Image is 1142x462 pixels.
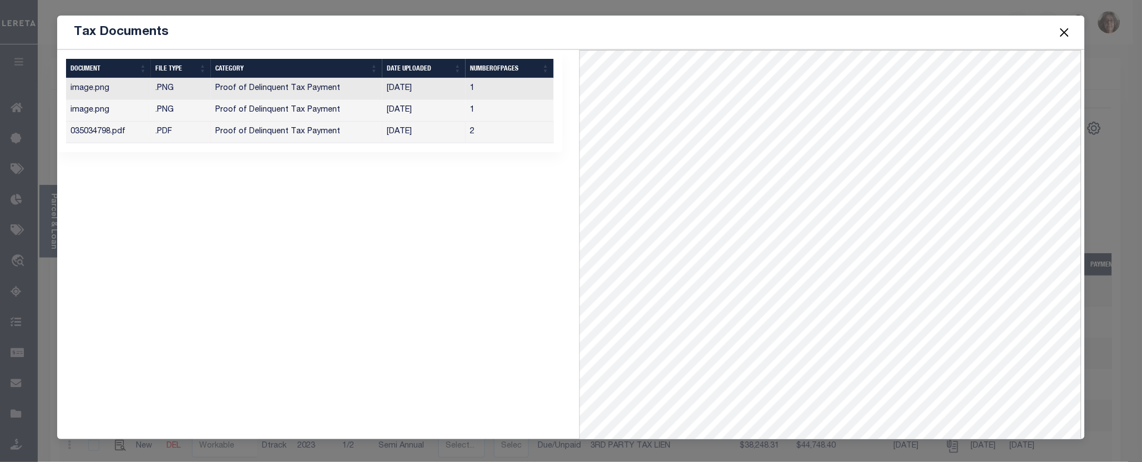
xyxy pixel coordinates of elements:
td: 1 [466,100,554,122]
th: CATEGORY: activate to sort column ascending [211,59,382,78]
td: Proof of Delinquent Tax Payment [211,122,382,143]
td: Proof of Delinquent Tax Payment [211,78,382,100]
th: FILE TYPE: activate to sort column ascending [151,59,210,78]
td: Proof of Delinquent Tax Payment [211,100,382,122]
th: DOCUMENT: activate to sort column ascending [66,59,151,78]
td: 2 [466,122,554,143]
td: 1 [466,78,554,100]
td: .PDF [151,122,210,143]
td: image.png [66,100,151,122]
td: [DATE] [382,78,466,100]
td: image.png [66,78,151,100]
td: [DATE] [382,100,466,122]
td: .PNG [151,100,210,122]
th: Date Uploaded: activate to sort column ascending [382,59,466,78]
td: .PNG [151,78,210,100]
td: 035034798.pdf [66,122,151,143]
th: NumberOfPages: activate to sort column ascending [466,59,554,78]
td: [DATE] [382,122,466,143]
